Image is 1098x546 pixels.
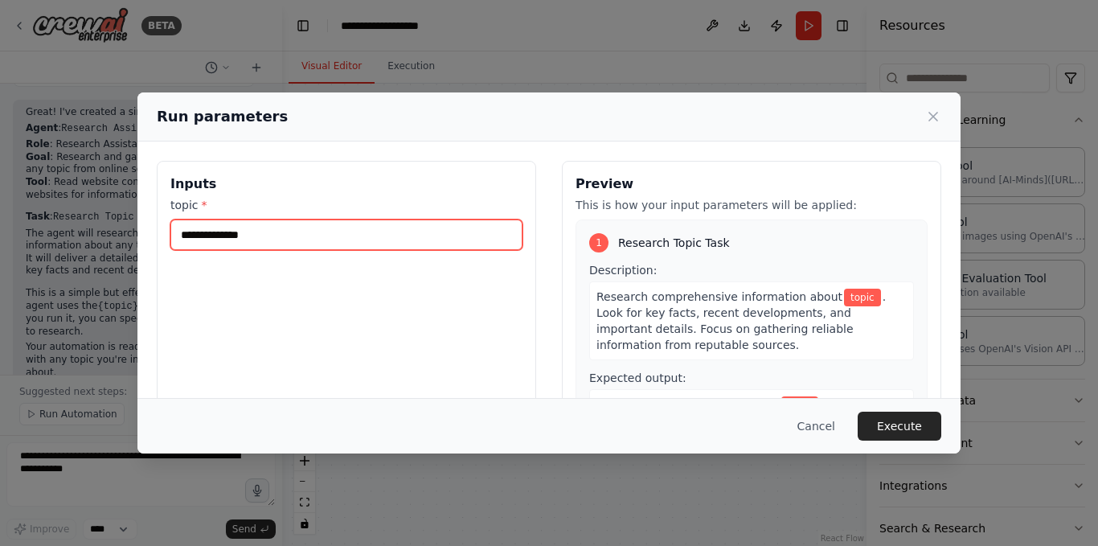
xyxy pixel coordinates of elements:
[589,264,657,277] span: Description:
[589,233,608,252] div: 1
[858,412,941,441] button: Execute
[781,396,818,414] span: Variable: topic
[589,372,686,384] span: Expected output:
[785,412,848,441] button: Cancel
[170,197,522,213] label: topic
[576,197,928,213] p: This is how your input parameters will be applied:
[576,174,928,194] h3: Preview
[157,105,288,128] h2: Run parameters
[596,290,842,303] span: Research comprehensive information about
[618,235,730,251] span: Research Topic Task
[844,289,881,306] span: Variable: topic
[170,174,522,194] h3: Inputs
